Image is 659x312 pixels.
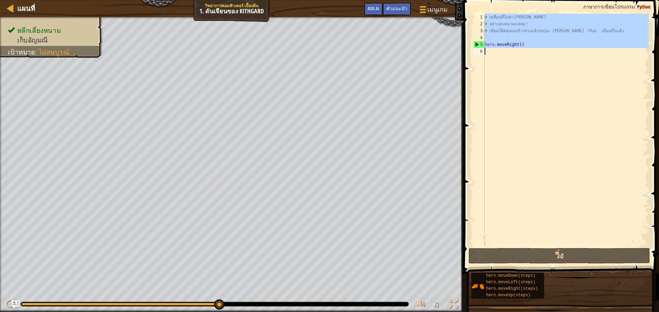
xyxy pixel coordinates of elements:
div: 2 [473,21,485,27]
li: หลีกเลี่ยงหนาม [8,26,95,35]
button: วิ่ง [469,248,650,264]
button: Ask AI [11,300,20,309]
button: Ask AI [364,3,383,15]
span: hero.moveRight(steps) [486,286,538,291]
div: 6 [473,48,485,55]
span: เป้าหมาย [8,48,35,56]
div: 5 [474,41,485,48]
span: Python [637,3,650,10]
button: Ctrl + P: Play [3,298,17,312]
span: ♫ [433,299,440,309]
span: Ask AI [368,5,379,12]
span: แผนที่ [17,4,35,13]
span: : [35,48,39,56]
span: hero.moveLeft(steps) [486,280,535,285]
span: : [635,3,637,10]
div: 1 [473,14,485,21]
button: เมนูเกม [414,3,452,19]
a: แผนที่ [14,4,35,13]
span: หลีกเลี่ยงหนาม [17,27,61,34]
span: คำแนะนำ [386,5,407,12]
span: hero.moveUp(steps) [486,293,531,298]
button: ปรับระดับเสียง [414,298,428,312]
button: สลับเป็นเต็มจอ [447,298,460,312]
span: เมนูเกม [427,5,448,14]
div: 4 [473,34,485,41]
button: ♫ [431,298,443,312]
img: portrait.png [471,280,484,293]
span: ภาษาการเขียนโปรแกรม [583,3,635,10]
li: เก็บอัญมณี [8,35,95,45]
span: ไม่สมบูรณ์ [38,48,69,56]
div: 3 [473,27,485,34]
span: hero.moveDown(steps) [486,273,535,278]
span: เก็บอัญมณี [17,36,48,44]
